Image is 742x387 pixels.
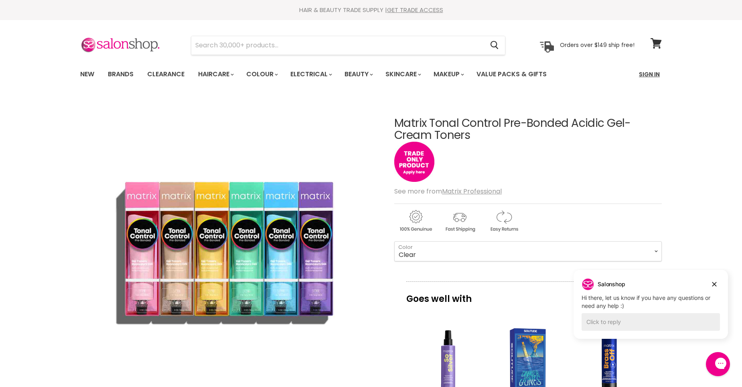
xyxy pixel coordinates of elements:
[70,6,672,14] div: HAIR & BEAUTY TRADE SUPPLY |
[284,66,337,83] a: Electrical
[394,209,437,233] img: genuine.gif
[470,66,553,83] a: Value Packs & Gifts
[484,36,505,55] button: Search
[406,281,650,308] p: Goes well with
[634,66,665,83] a: Sign In
[70,63,672,86] nav: Main
[192,66,239,83] a: Haircare
[438,209,481,233] img: shipping.gif
[191,36,484,55] input: Search
[379,66,426,83] a: Skincare
[141,66,191,83] a: Clearance
[74,66,100,83] a: New
[568,269,734,351] iframe: Gorgias live chat campaigns
[394,117,662,142] h1: Matrix Tonal Control Pre-Bonded Acidic Gel-Cream Toners
[102,66,140,83] a: Brands
[394,187,502,196] span: See more from
[339,66,378,83] a: Beauty
[387,6,443,14] a: GET TRADE ACCESS
[394,142,434,182] img: tradeonly_small.jpg
[483,209,525,233] img: returns.gif
[191,36,505,55] form: Product
[428,66,469,83] a: Makeup
[702,349,734,379] iframe: Gorgias live chat messenger
[442,187,502,196] a: Matrix Professional
[240,66,283,83] a: Colour
[74,63,594,86] ul: Main menu
[560,41,635,49] p: Orders over $149 ship free!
